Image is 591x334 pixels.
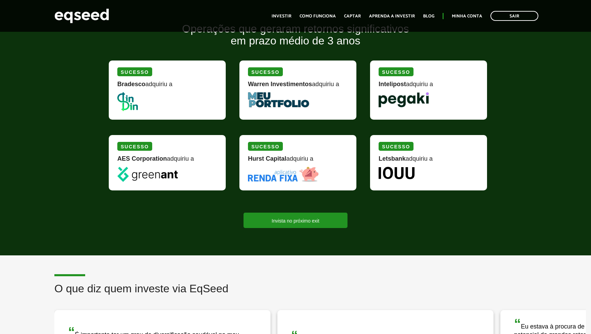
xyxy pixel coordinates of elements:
[54,7,109,25] img: EqSeed
[54,283,586,305] h2: O que diz quem investe via EqSeed
[490,11,538,21] a: Sair
[248,92,309,107] img: MeuPortfolio
[379,142,413,151] div: Sucesso
[248,81,348,92] div: adquiriu a
[300,14,336,18] a: Como funciona
[117,81,145,88] strong: Bradesco
[514,316,521,331] span: “
[379,156,478,167] div: adquiriu a
[344,14,361,18] a: Captar
[379,155,406,162] strong: Letsbank
[248,155,286,162] strong: Hurst Capital
[248,81,312,88] strong: Warren Investimentos
[379,92,429,107] img: Pegaki
[248,67,283,76] div: Sucesso
[244,213,347,228] a: Invista no próximo exit
[117,156,217,167] div: adquiriu a
[369,14,415,18] a: Aprenda a investir
[248,156,348,167] div: adquiriu a
[248,167,318,182] img: Renda Fixa
[379,81,406,88] strong: Intelipost
[117,81,217,92] div: adquiriu a
[117,167,178,182] img: greenant
[117,142,152,151] div: Sucesso
[104,23,487,57] h2: Operações que geraram retornos significativos em prazo médio de 3 anos
[117,67,152,76] div: Sucesso
[272,14,291,18] a: Investir
[379,81,478,92] div: adquiriu a
[423,14,434,18] a: Blog
[452,14,482,18] a: Minha conta
[248,142,283,151] div: Sucesso
[379,167,415,179] img: Iouu
[117,155,167,162] strong: AES Corporation
[379,67,413,76] div: Sucesso
[117,92,138,111] img: DinDin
